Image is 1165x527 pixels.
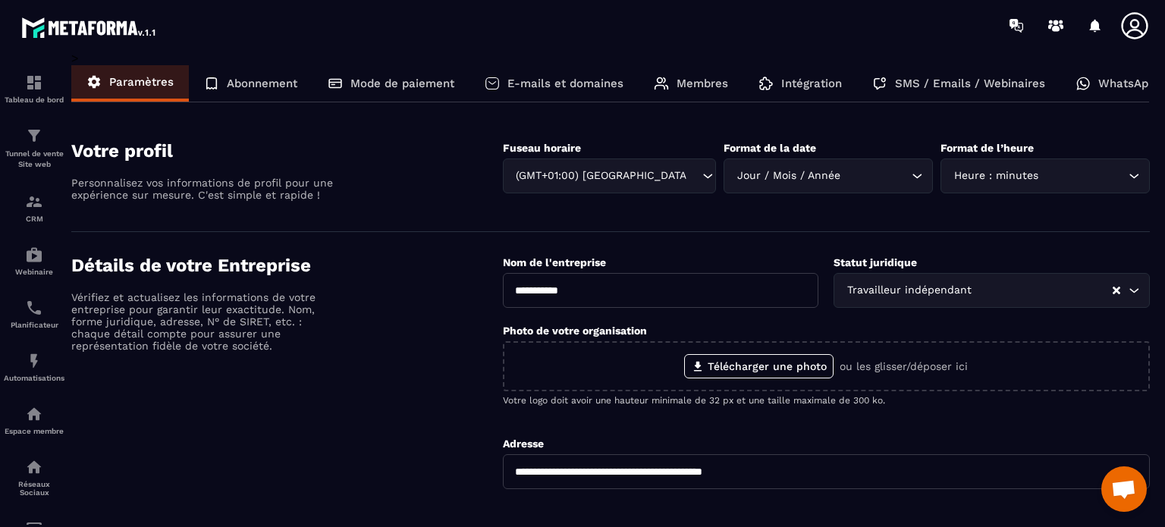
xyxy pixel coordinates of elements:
[1101,466,1147,512] div: Ouvrir le chat
[724,142,816,154] label: Format de la date
[781,77,842,90] p: Intégration
[71,255,503,276] h4: Détails de votre Entreprise
[227,77,297,90] p: Abonnement
[975,282,1111,299] input: Search for option
[25,246,43,264] img: automations
[677,77,728,90] p: Membres
[4,427,64,435] p: Espace membre
[350,77,454,90] p: Mode de paiement
[895,77,1045,90] p: SMS / Emails / Webinaires
[71,140,503,162] h4: Votre profil
[503,438,544,450] label: Adresse
[25,74,43,92] img: formation
[4,181,64,234] a: formationformationCRM
[4,287,64,340] a: schedulerschedulerPlanificateur
[25,352,43,370] img: automations
[4,234,64,287] a: automationsautomationsWebinaire
[25,193,43,211] img: formation
[940,158,1150,193] div: Search for option
[4,394,64,447] a: automationsautomationsEspace membre
[4,480,64,497] p: Réseaux Sociaux
[684,354,834,378] label: Télécharger une photo
[109,75,174,89] p: Paramètres
[503,325,647,337] label: Photo de votre organisation
[4,374,64,382] p: Automatisations
[843,168,908,184] input: Search for option
[503,395,1150,406] p: Votre logo doit avoir une hauteur minimale de 32 px et une taille maximale de 300 ko.
[4,321,64,329] p: Planificateur
[503,158,717,193] div: Search for option
[4,62,64,115] a: formationformationTableau de bord
[834,273,1150,308] div: Search for option
[1041,168,1125,184] input: Search for option
[4,149,64,170] p: Tunnel de vente Site web
[21,14,158,41] img: logo
[687,168,699,184] input: Search for option
[724,158,933,193] div: Search for option
[71,177,337,201] p: Personnalisez vos informations de profil pour une expérience sur mesure. C'est simple et rapide !
[4,96,64,104] p: Tableau de bord
[25,299,43,317] img: scheduler
[1098,77,1155,90] p: WhatsApp
[503,256,606,268] label: Nom de l'entreprise
[4,340,64,394] a: automationsautomationsAutomatisations
[4,115,64,181] a: formationformationTunnel de vente Site web
[25,405,43,423] img: automations
[71,291,337,352] p: Vérifiez et actualisez les informations de votre entreprise pour garantir leur exactitude. Nom, f...
[507,77,623,90] p: E-mails et domaines
[513,168,688,184] span: (GMT+01:00) [GEOGRAPHIC_DATA]
[4,215,64,223] p: CRM
[940,142,1034,154] label: Format de l’heure
[1113,285,1120,296] button: Clear Selected
[840,360,968,372] p: ou les glisser/déposer ici
[950,168,1041,184] span: Heure : minutes
[25,458,43,476] img: social-network
[733,168,843,184] span: Jour / Mois / Année
[4,447,64,508] a: social-networksocial-networkRéseaux Sociaux
[843,282,975,299] span: Travailleur indépendant
[503,142,581,154] label: Fuseau horaire
[25,127,43,145] img: formation
[4,268,64,276] p: Webinaire
[834,256,917,268] label: Statut juridique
